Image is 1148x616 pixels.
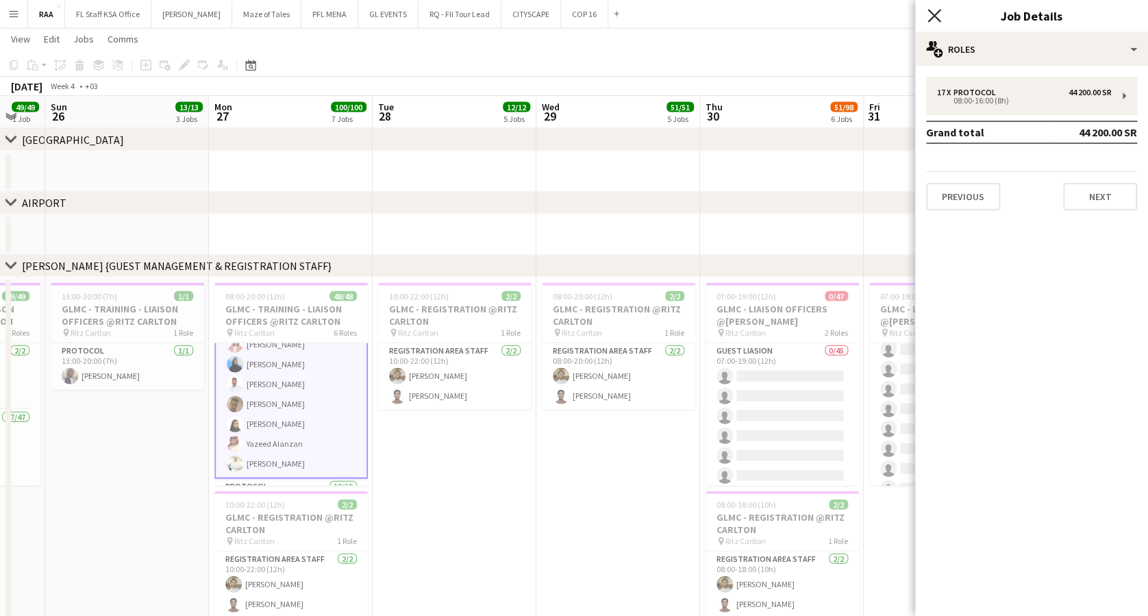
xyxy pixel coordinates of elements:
[176,114,202,124] div: 3 Jobs
[562,328,602,338] span: Ritz Carlton
[232,1,301,27] button: Maze of Tales
[666,102,694,112] span: 51/51
[501,291,521,301] span: 2/2
[706,101,723,113] span: Thu
[725,536,766,546] span: Ritz Carlton
[22,196,66,210] div: AIRPORT
[501,328,521,338] span: 1 Role
[376,108,394,124] span: 28
[542,343,695,410] app-card-role: Registration Area Staff2/208:00-20:00 (12h)[PERSON_NAME][PERSON_NAME]
[706,283,859,486] app-job-card: 07:00-19:00 (12h)0/47GLMC - LIAISON OFFICERS @[PERSON_NAME] Ritz Carlton2 RolesGuest Liasion0/450...
[828,536,848,546] span: 1 Role
[51,303,204,328] h3: GLMC - TRAINING - LIAISON OFFICERS @RITZ CARLTON
[338,500,357,510] span: 2/2
[214,101,232,113] span: Mon
[175,102,203,112] span: 13/13
[358,1,419,27] button: GL EVENTS
[85,81,98,91] div: +03
[214,303,368,328] h3: GLMC - TRAINING - LIAISON OFFICERS @RITZ CARLTON
[869,303,1023,328] h3: GLMC - LIAISON OFFICERS @[PERSON_NAME]
[825,328,848,338] span: 2 Roles
[12,102,39,112] span: 49/49
[12,114,38,124] div: 1 Job
[62,291,117,301] span: 13:00-20:00 (7h)
[214,511,368,536] h3: GLMC - REGISTRATION @RITZ CARLTON
[6,328,29,338] span: 2 Roles
[51,101,67,113] span: Sun
[332,114,366,124] div: 7 Jobs
[937,97,1112,104] div: 08:00-16:00 (8h)
[915,33,1148,66] div: Roles
[706,511,859,536] h3: GLMC - REGISTRATION @RITZ CARLTON
[503,102,530,112] span: 12/12
[225,500,285,510] span: 10:00-22:00 (12h)
[829,500,848,510] span: 2/2
[151,1,232,27] button: [PERSON_NAME]
[331,102,366,112] span: 100/100
[419,1,501,27] button: RQ - FII Tour Lead
[329,291,357,301] span: 48/48
[49,108,67,124] span: 26
[45,81,79,91] span: Week 4
[398,328,438,338] span: Ritz Carlton
[378,283,532,410] app-job-card: 10:00-22:00 (12h)2/2GLMC - REGISTRATION @RITZ CARLTON Ritz Carlton1 RoleRegistration Area Staff2/...
[553,291,612,301] span: 08:00-20:00 (12h)
[716,291,776,301] span: 07:00-19:00 (12h)
[1069,88,1112,97] div: 44 200.00 SR
[44,33,60,45] span: Edit
[501,1,561,27] button: CITYSCAPE
[38,30,65,48] a: Edit
[73,33,94,45] span: Jobs
[389,291,449,301] span: 10:00-22:00 (12h)
[667,114,693,124] div: 5 Jobs
[926,121,1051,143] td: Grand total
[830,102,858,112] span: 51/98
[561,1,608,27] button: COP 16
[1063,183,1137,210] button: Next
[173,328,193,338] span: 1 Role
[880,291,940,301] span: 07:00-19:00 (12h)
[926,183,1000,210] button: Previous
[71,328,111,338] span: Ritz Carlton
[867,108,880,124] span: 31
[706,303,859,328] h3: GLMC - LIAISON OFFICERS @[PERSON_NAME]
[1051,121,1137,143] td: 44 200.00 SR
[68,30,99,48] a: Jobs
[234,328,275,338] span: Ritz Carlton
[542,283,695,410] app-job-card: 08:00-20:00 (12h)2/2GLMC - REGISTRATION @RITZ CARLTON Ritz Carlton1 RoleRegistration Area Staff2/...
[234,536,275,546] span: Ritz Carlton
[5,30,36,48] a: View
[664,328,684,338] span: 1 Role
[542,101,560,113] span: Wed
[51,283,204,390] app-job-card: 13:00-20:00 (7h)1/1GLMC - TRAINING - LIAISON OFFICERS @RITZ CARLTON Ritz Carlton1 RoleProtocol1/1...
[212,108,232,124] span: 27
[2,291,29,301] span: 49/49
[51,343,204,390] app-card-role: Protocol1/113:00-20:00 (7h)[PERSON_NAME]
[22,259,332,273] div: [PERSON_NAME] {GUEST MANAGEMENT & REGISTRATION STAFF}
[703,108,723,124] span: 30
[102,30,144,48] a: Comms
[716,500,776,510] span: 08:00-18:00 (10h)
[214,283,368,486] app-job-card: 08:00-20:00 (12h)48/48GLMC - TRAINING - LIAISON OFFICERS @RITZ CARLTON Ritz Carlton6 Roles[PERSON...
[869,283,1023,486] div: 07:00-19:00 (12h)0/47GLMC - LIAISON OFFICERS @[PERSON_NAME] Ritz Carlton2 Roles
[915,7,1148,25] h3: Job Details
[540,108,560,124] span: 29
[889,328,929,338] span: Ritz Carlton
[503,114,529,124] div: 5 Jobs
[11,33,30,45] span: View
[725,328,766,338] span: Ritz Carlton
[378,303,532,328] h3: GLMC - REGISTRATION @RITZ CARLTON
[542,303,695,328] h3: GLMC - REGISTRATION @RITZ CARLTON
[378,101,394,113] span: Tue
[337,536,357,546] span: 1 Role
[937,88,953,97] div: 17 x
[28,1,65,27] button: RAA
[225,291,285,301] span: 08:00-20:00 (12h)
[11,79,42,93] div: [DATE]
[869,101,880,113] span: Fri
[831,114,857,124] div: 6 Jobs
[22,133,124,147] div: [GEOGRAPHIC_DATA]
